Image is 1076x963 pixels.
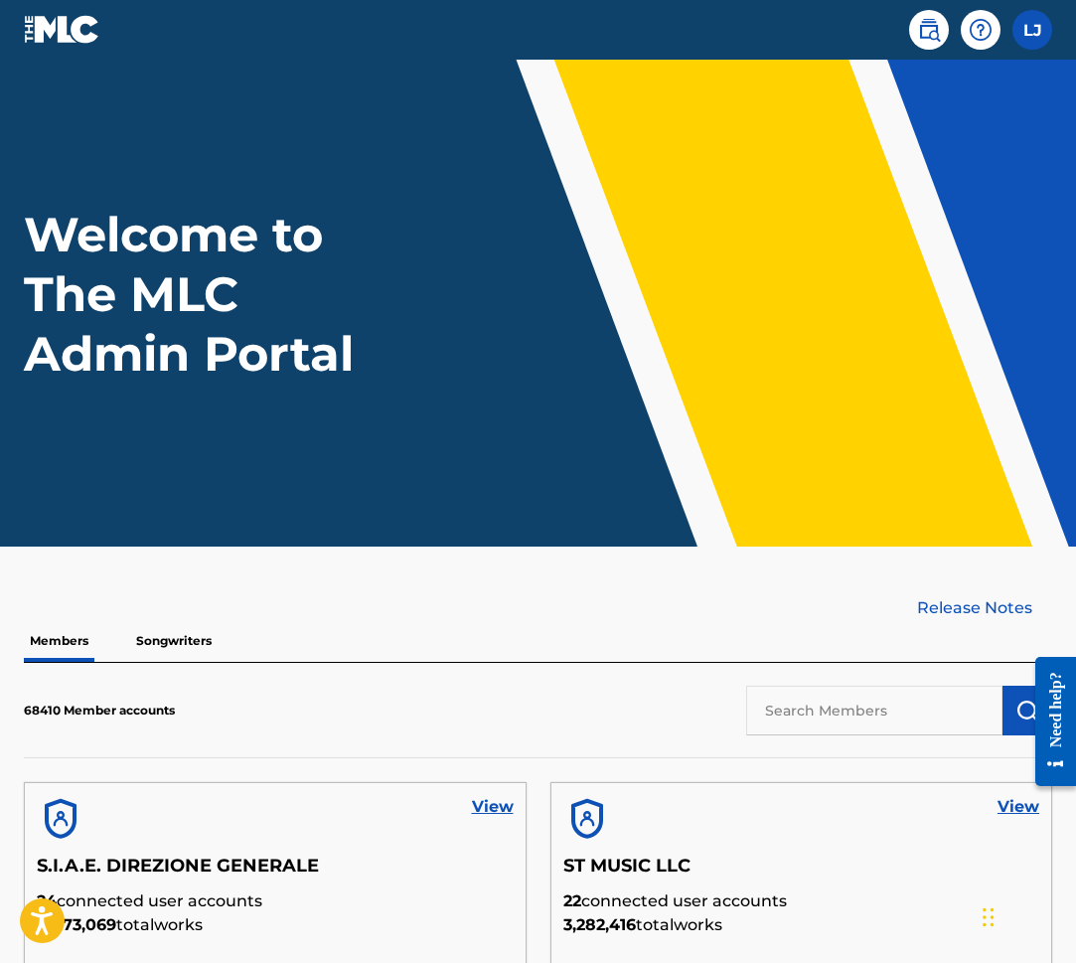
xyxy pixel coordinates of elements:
h1: Welcome to The MLC Admin Portal [24,205,395,384]
a: Release Notes [917,596,1052,620]
span: 3,282,416 [563,915,636,934]
a: View [472,795,514,819]
p: total works [563,913,1040,937]
h5: ST MUSIC LLC [563,855,1040,889]
p: total works [37,913,514,937]
span: 4,873,069 [37,915,116,934]
a: View [998,795,1039,819]
iframe: Resource Center [1020,642,1076,802]
h5: S.I.A.E. DIREZIONE GENERALE [37,855,514,889]
img: account [37,795,84,843]
img: help [969,18,993,42]
a: Public Search [909,10,949,50]
p: Members [24,620,94,662]
span: 24 [37,891,57,910]
p: Songwriters [130,620,218,662]
input: Search Members [746,686,1002,735]
span: 22 [563,891,581,910]
p: 68410 Member accounts [24,702,175,720]
p: connected user accounts [563,889,1040,913]
p: connected user accounts [37,889,514,913]
img: account [563,795,611,843]
div: User Menu [1012,10,1052,50]
div: Drag [983,887,995,947]
iframe: Chat Widget [977,868,1076,963]
img: Search Works [1015,699,1039,722]
div: Help [961,10,1000,50]
img: MLC Logo [24,15,100,44]
img: search [917,18,941,42]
